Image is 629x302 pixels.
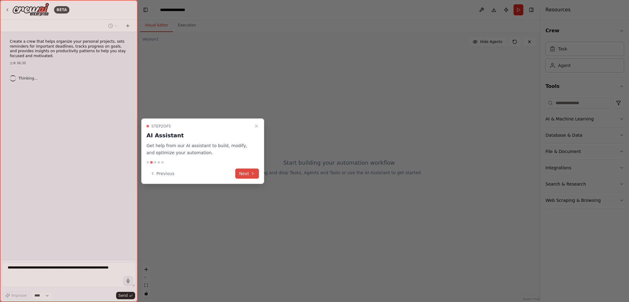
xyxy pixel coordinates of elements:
[141,6,150,14] button: Hide left sidebar
[151,124,171,129] span: Step 2 of 5
[147,168,178,178] button: Previous
[147,131,252,140] h3: AI Assistant
[235,168,259,178] button: Next
[253,123,260,130] button: Close walkthrough
[147,142,252,156] p: Get help from our AI assistant to build, modify, and optimize your automation.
